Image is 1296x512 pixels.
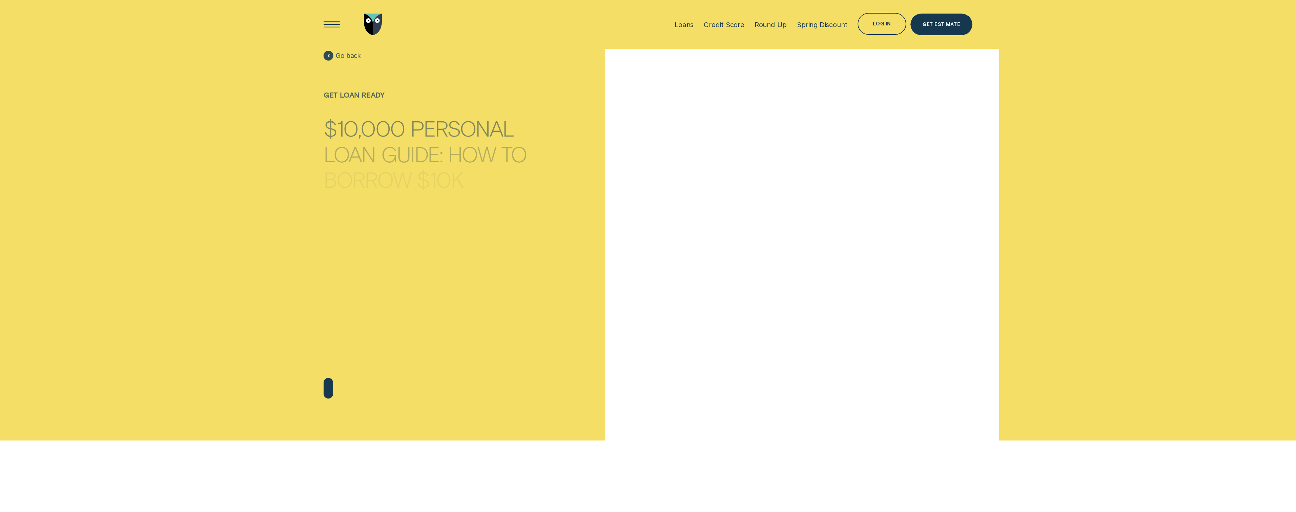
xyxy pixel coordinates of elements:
[448,142,496,164] div: how
[324,51,361,61] a: Go back
[324,142,376,164] div: loan
[336,52,361,60] span: Go back
[364,14,382,36] img: Wisr
[324,90,527,99] div: Get loan ready
[381,142,443,164] div: guide:
[416,168,463,190] div: $10k
[324,117,405,139] div: $10,000
[704,20,744,29] div: Credit Score
[910,14,972,36] a: Get Estimate
[755,20,787,29] div: Round Up
[410,117,514,139] div: personal
[675,20,694,29] div: Loans
[324,168,411,190] div: borrow
[797,20,847,29] div: Spring Discount
[324,109,527,175] h1: $10,000 personal loan guide: how to borrow $10k
[501,142,527,164] div: to
[858,13,906,35] button: Log in
[321,14,343,36] button: Open Menu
